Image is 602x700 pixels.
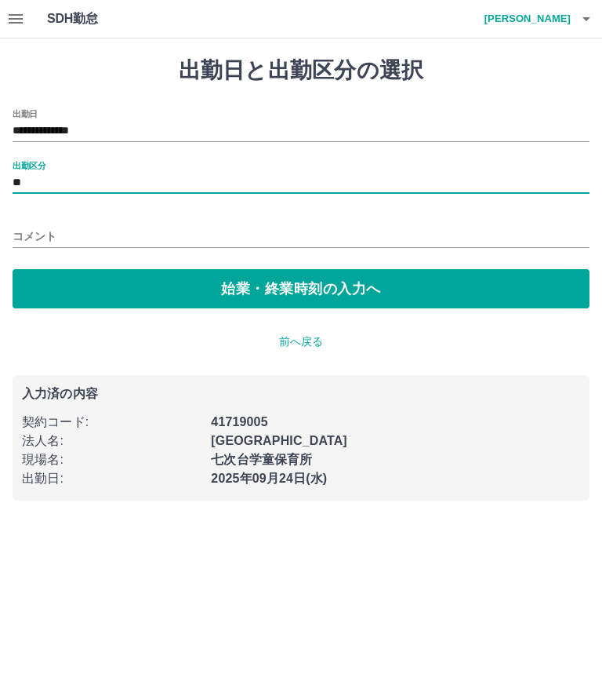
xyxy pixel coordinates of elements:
[22,388,580,400] p: 入力済の内容
[13,108,38,119] label: 出勤日
[13,159,45,171] label: 出勤区分
[13,57,589,84] h1: 出勤日と出勤区分の選択
[211,415,267,428] b: 41719005
[13,334,589,350] p: 前へ戻る
[211,472,327,485] b: 2025年09月24日(水)
[22,432,201,450] p: 法人名 :
[22,469,201,488] p: 出勤日 :
[211,453,312,466] b: 七次台学童保育所
[22,413,201,432] p: 契約コード :
[13,269,589,308] button: 始業・終業時刻の入力へ
[22,450,201,469] p: 現場名 :
[211,434,347,447] b: [GEOGRAPHIC_DATA]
